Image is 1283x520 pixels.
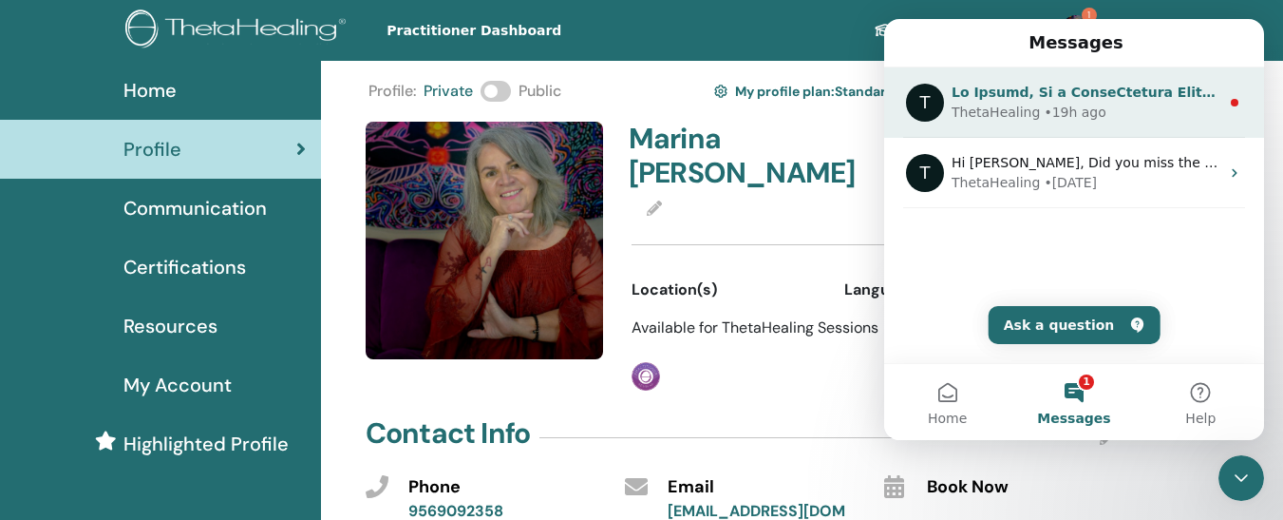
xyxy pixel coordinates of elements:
h4: Marina [PERSON_NAME] [629,122,862,190]
span: Location(s) [632,279,717,301]
span: Communication [123,194,267,222]
img: logo.png [125,10,352,52]
a: Student Dashboard [858,13,1046,48]
span: Email [668,475,714,500]
img: cog.svg [714,82,727,101]
span: Certifications [123,253,246,281]
img: default.jpg [1061,15,1091,46]
span: 1 [1082,8,1097,23]
span: Private [424,80,473,103]
img: graduation-cap-white.svg [874,22,896,38]
span: Available for ThetaHealing Sessions [632,318,878,337]
span: Phone [408,475,461,500]
iframe: Intercom live chat [884,19,1264,440]
span: Profile [123,135,181,164]
span: My Account [123,371,232,399]
span: Home [123,76,177,105]
span: Public [519,80,561,103]
h4: Contact Info [366,416,530,451]
span: Profile : [368,80,416,103]
span: Practitioner Dashboard [387,21,671,41]
img: default.jpg [366,122,603,359]
iframe: Intercom live chat [1218,455,1264,501]
span: Book Now [927,475,1009,500]
div: Language(s) [844,279,1029,301]
a: My profile plan:Standard [714,76,895,106]
span: Resources [123,312,217,340]
span: Highlighted Profile [123,430,289,458]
